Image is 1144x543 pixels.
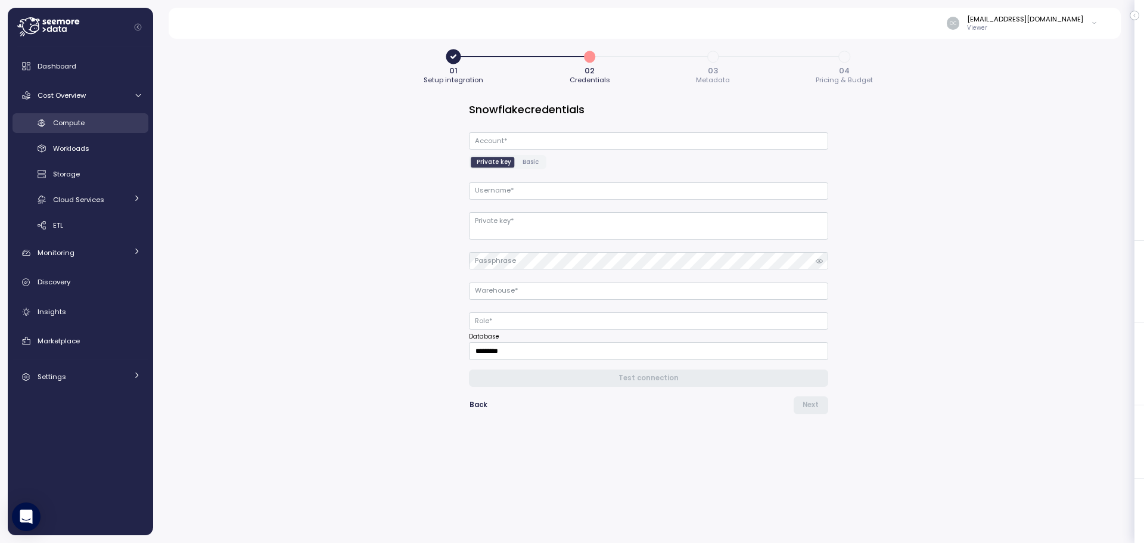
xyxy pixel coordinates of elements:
span: Credentials [570,77,610,83]
span: Setup integration [424,77,483,83]
span: 02 [585,67,595,75]
span: Test connection [618,370,679,386]
span: Storage [53,169,80,179]
div: Open Intercom Messenger [12,502,41,531]
span: Insights [38,307,66,317]
p: Viewer [967,24,1083,32]
h3: Snowflake credentials [469,102,828,117]
span: Monitoring [38,248,74,257]
span: 04 [839,67,850,75]
a: Compute [13,113,148,133]
span: Back [470,397,487,413]
span: Metadata [696,77,730,83]
img: efcba25e24a0c2bd60db0c6103d4c202 [947,17,959,29]
a: Cloud Services [13,190,148,209]
span: Next [803,397,819,413]
span: Basic [523,157,539,166]
span: Cloud Services [53,195,104,204]
span: ETL [53,221,63,230]
a: Workloads [13,139,148,159]
span: Compute [53,118,85,128]
button: 404Pricing & Budget [816,46,873,86]
button: 01Setup integration [424,46,483,86]
a: Storage [13,165,148,184]
span: Marketplace [38,336,80,346]
span: Cost Overview [38,91,86,100]
a: ETL [13,215,148,235]
button: Next [794,396,828,414]
span: Settings [38,372,66,381]
div: [EMAIL_ADDRESS][DOMAIN_NAME] [967,14,1083,24]
span: 03 [708,67,718,75]
a: Insights [13,300,148,324]
span: Private key [477,157,511,166]
button: 202Credentials [570,46,610,86]
span: 2 [580,46,600,67]
a: Discovery [13,271,148,294]
a: Marketplace [13,329,148,353]
span: Discovery [38,277,70,287]
a: Cost Overview [13,83,148,107]
span: Pricing & Budget [816,77,873,83]
button: Back [469,396,488,414]
span: 4 [834,46,854,67]
span: 3 [702,46,723,67]
button: Collapse navigation [130,23,145,32]
span: Dashboard [38,61,76,71]
a: Dashboard [13,54,148,78]
span: 01 [449,67,458,75]
button: Test connection [469,370,828,387]
a: Settings [13,365,148,389]
a: Monitoring [13,241,148,265]
button: 303Metadata [696,46,730,86]
span: Workloads [53,144,89,153]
